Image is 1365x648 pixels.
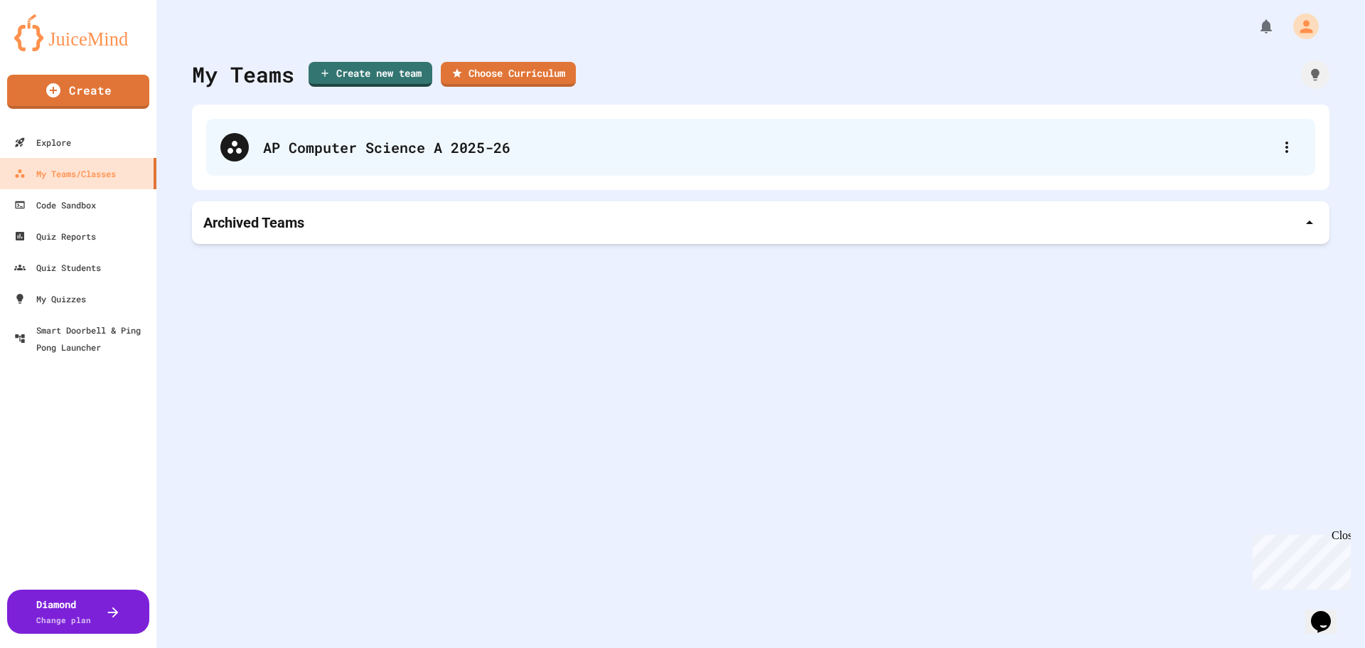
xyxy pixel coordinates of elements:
[1247,529,1351,590] iframe: chat widget
[6,6,98,90] div: Chat with us now!Close
[36,615,91,625] span: Change plan
[7,590,149,634] button: DiamondChange plan
[309,62,432,87] a: Create new team
[14,134,71,151] div: Explore
[441,62,576,87] a: Choose Curriculum
[1305,591,1351,634] iframe: chat widget
[14,322,151,356] div: Smart Doorbell & Ping Pong Launcher
[263,137,1273,158] div: AP Computer Science A 2025-26
[14,290,86,307] div: My Quizzes
[36,597,91,627] div: Diamond
[14,196,96,213] div: Code Sandbox
[206,119,1315,176] div: AP Computer Science A 2025-26
[14,165,116,182] div: My Teams/Classes
[203,213,304,233] p: Archived Teams
[1301,60,1329,89] div: How it works
[192,58,294,90] div: My Teams
[14,228,96,245] div: Quiz Reports
[14,14,142,51] img: logo-orange.svg
[7,75,149,109] a: Create
[1231,14,1278,38] div: My Notifications
[14,259,101,276] div: Quiz Students
[1278,10,1322,43] div: My Account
